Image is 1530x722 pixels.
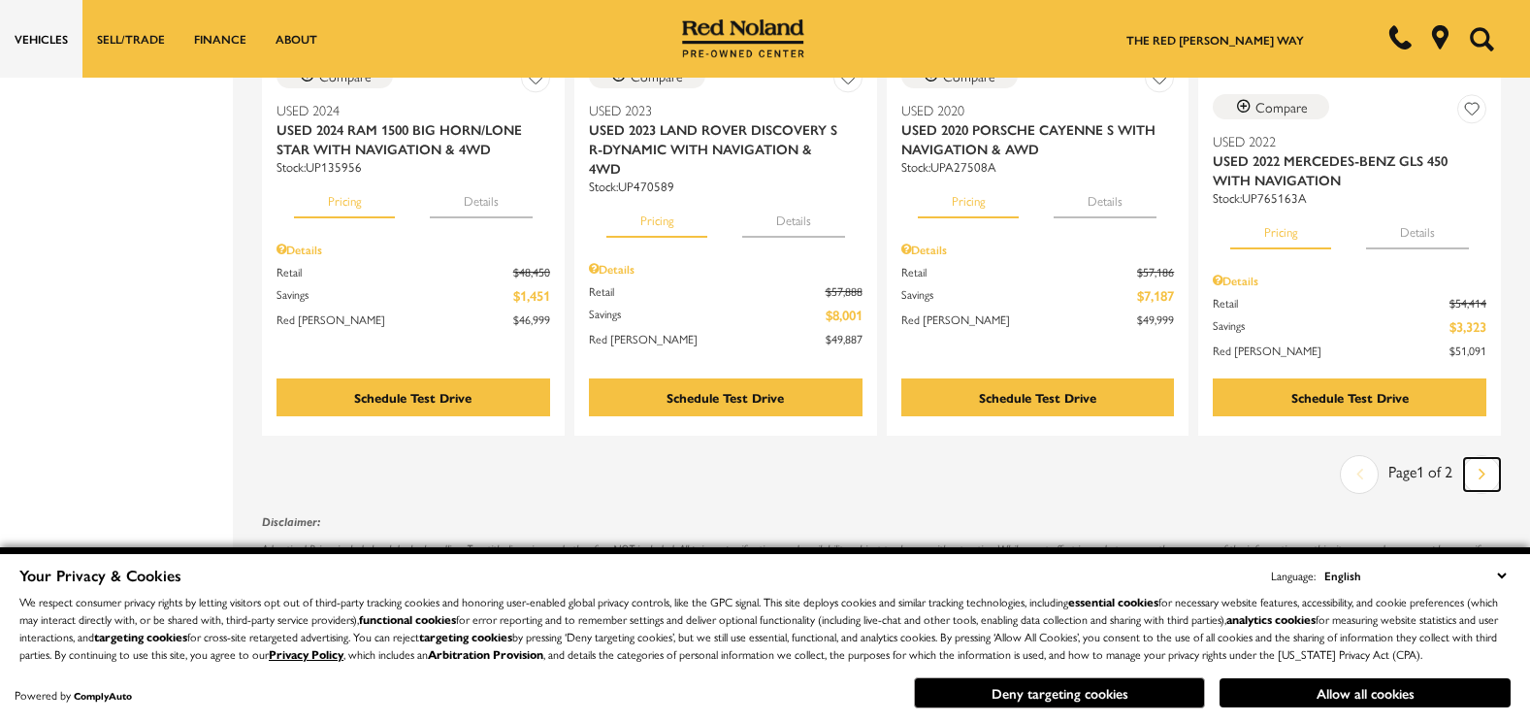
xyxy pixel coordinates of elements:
[19,564,181,586] span: Your Privacy & Cookies
[901,158,1175,176] div: Stock : UPA27508A
[15,689,132,702] div: Powered by
[1126,31,1304,49] a: The Red [PERSON_NAME] Way
[589,178,863,195] div: Stock : UP470589
[1464,458,1500,491] a: next page
[1213,342,1486,359] a: Red [PERSON_NAME] $51,091
[1230,207,1331,249] button: pricing tab
[277,100,536,119] span: Used 2024
[682,19,804,58] img: Red Noland Pre-Owned
[1213,294,1486,312] a: Retail $54,414
[901,311,1138,328] span: Red [PERSON_NAME]
[277,100,550,158] a: Used 2024Used 2024 Ram 1500 Big Horn/Lone Star With Navigation & 4WD
[354,388,472,407] div: Schedule Test Drive
[589,305,863,325] a: Savings $8,001
[901,378,1175,416] div: Schedule Test Drive - Used 2020 Porsche Cayenne S With Navigation & AWD
[277,263,513,280] span: Retail
[1449,316,1486,337] span: $3,323
[826,330,863,347] span: $49,887
[513,263,550,280] del: $48,450
[262,514,320,529] strong: Disclaimer:
[667,388,784,407] div: Schedule Test Drive
[1213,189,1486,207] div: Stock : UP765163A
[1213,131,1472,150] span: Used 2022
[1213,294,1449,312] span: Retail
[1319,565,1511,586] select: Language Select
[589,260,863,278] div: Pricing Details - Used 2023 Land Rover Discovery S R-Dynamic With Navigation & 4WD
[589,330,863,347] a: Red [PERSON_NAME] $49,887
[277,241,550,258] div: Pricing Details - Used 2024 Ram 1500 Big Horn/Lone Star With Navigation & 4WD
[513,285,550,306] span: $1,451
[277,285,550,306] a: Savings $1,451
[901,263,1138,280] span: Retail
[19,593,1511,663] p: We respect consumer privacy rights by letting visitors opt out of third-party tracking cookies an...
[359,610,456,628] strong: functional cookies
[1213,150,1472,189] span: Used 2022 Mercedes-Benz GLS 450 With Navigation
[513,311,550,328] span: $46,999
[1137,285,1174,306] span: $7,187
[943,67,995,84] div: Compare
[1145,63,1174,99] button: Save Vehicle
[918,176,1019,218] button: pricing tab
[277,158,550,176] div: Stock : UP135956
[277,311,550,328] a: Red [PERSON_NAME] $46,999
[277,378,550,416] div: Schedule Test Drive - Used 2024 Ram 1500 Big Horn/Lone Star With Navigation & 4WD
[901,100,1175,158] a: Used 2020Used 2020 Porsche Cayenne S With Navigation & AWD
[269,645,343,663] a: Privacy Policy
[428,645,543,663] strong: Arbitration Provision
[901,311,1175,328] a: Red [PERSON_NAME] $49,999
[914,677,1205,708] button: Deny targeting cookies
[1291,388,1409,407] div: Schedule Test Drive
[901,241,1175,258] div: Pricing Details - Used 2020 Porsche Cayenne S With Navigation & AWD
[1213,94,1329,119] button: Compare Vehicle
[589,305,826,325] span: Savings
[294,176,395,218] button: pricing tab
[1054,176,1156,218] button: details tab
[742,195,845,238] button: details tab
[419,628,512,645] strong: targeting cookies
[589,100,863,178] a: Used 2023Used 2023 Land Rover Discovery S R-Dynamic With Navigation & 4WD
[901,285,1175,306] a: Savings $7,187
[1255,98,1308,115] div: Compare
[589,330,826,347] span: Red [PERSON_NAME]
[1213,316,1486,337] a: Savings $3,323
[1366,207,1469,249] button: details tab
[277,311,513,328] span: Red [PERSON_NAME]
[1220,678,1511,707] button: Allow all cookies
[1379,455,1462,494] div: Page 1 of 2
[1449,342,1486,359] span: $51,091
[901,285,1138,306] span: Savings
[589,100,848,119] span: Used 2023
[826,282,863,300] del: $57,888
[1226,610,1316,628] strong: analytics cookies
[1068,593,1158,610] strong: essential cookies
[826,305,863,325] span: $8,001
[901,119,1160,158] span: Used 2020 Porsche Cayenne S With Navigation & AWD
[1213,316,1449,337] span: Savings
[319,67,372,84] div: Compare
[631,67,683,84] div: Compare
[1137,311,1174,328] span: $49,999
[430,176,533,218] button: details tab
[1213,378,1486,416] div: Schedule Test Drive - Used 2022 Mercedes-Benz GLS 450 With Navigation
[1213,272,1486,289] div: Pricing Details - Used 2022 Mercedes-Benz GLS 450 With Navigation
[1213,342,1449,359] span: Red [PERSON_NAME]
[589,282,826,300] span: Retail
[277,119,536,158] span: Used 2024 Ram 1500 Big Horn/Lone Star With Navigation & 4WD
[1213,131,1486,189] a: Used 2022Used 2022 Mercedes-Benz GLS 450 With Navigation
[589,282,863,300] a: Retail $57,888
[901,100,1160,119] span: Used 2020
[1271,570,1316,581] div: Language:
[277,263,550,280] a: Retail $48,450
[74,689,132,703] a: ComplyAuto
[262,541,1501,575] p: Advertised Prices include local dealer handling. Tax, title, licensing and other fees NOT include...
[833,63,863,99] button: Save Vehicle
[521,63,550,99] button: Save Vehicle
[589,378,863,416] div: Schedule Test Drive - Used 2023 Land Rover Discovery S R-Dynamic With Navigation & 4WD
[1462,1,1501,77] button: Open the search field
[94,628,187,645] strong: targeting cookies
[682,26,804,46] a: Red Noland Pre-Owned
[1137,263,1174,280] del: $57,186
[277,285,513,306] span: Savings
[1449,294,1486,312] del: $54,414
